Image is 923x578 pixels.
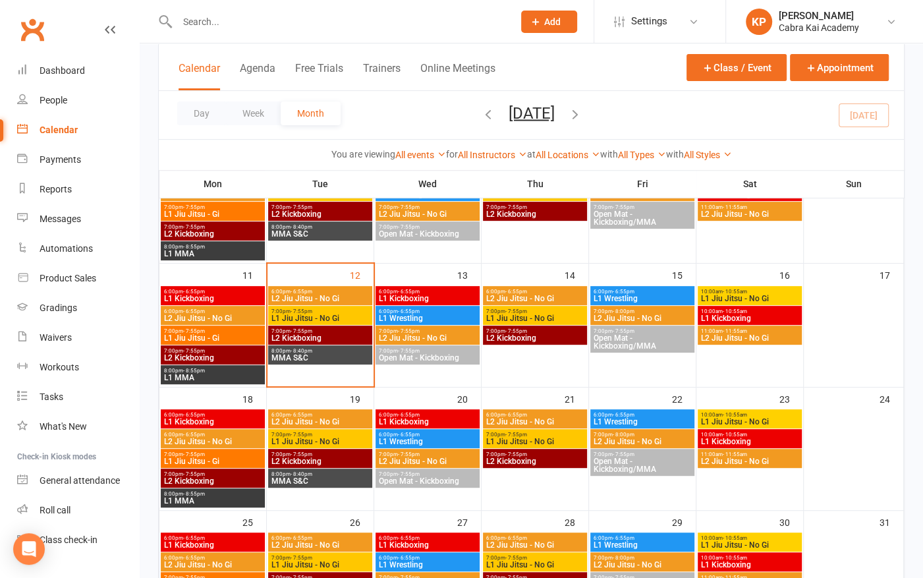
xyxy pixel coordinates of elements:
span: 6:00pm [271,289,370,295]
span: - 7:55pm [613,451,634,457]
a: All Styles [684,150,732,160]
span: MMA S&C [271,230,370,238]
span: L2 Jiu Jitsu - No Gi [271,295,370,303]
div: Class check-in [40,535,98,545]
span: 8:00pm [271,348,370,354]
span: Open Mat - Kickboxing [378,354,477,362]
span: L1 Kickboxing [163,418,262,426]
div: [PERSON_NAME] [779,10,859,22]
button: Free Trials [295,62,343,90]
div: Tasks [40,391,63,402]
span: 11:00am [700,328,799,334]
div: 16 [779,264,803,285]
div: People [40,95,67,105]
span: L2 Jiu Jitsu - No Gi [378,210,477,218]
span: - 6:55pm [398,535,420,541]
div: 15 [672,264,696,285]
span: - 6:55pm [183,432,205,438]
th: Tue [267,170,374,198]
div: Automations [40,243,93,254]
span: - 8:00pm [613,555,634,561]
span: L2 Kickboxing [271,334,370,342]
a: Workouts [17,353,139,382]
div: Open Intercom Messenger [13,533,45,565]
span: - 7:55pm [183,204,205,210]
span: 6:00pm [593,412,692,418]
span: 11:00am [700,451,799,457]
span: - 7:55pm [505,204,527,210]
span: 7:00pm [378,328,477,334]
span: L1 Wrestling [378,314,477,322]
span: 7:00pm [271,328,370,334]
button: [DATE] [509,103,555,122]
div: Messages [40,214,81,224]
div: 11 [242,264,266,285]
span: 7:00pm [163,328,262,334]
span: L1 Kickboxing [700,438,799,446]
div: 23 [779,388,803,409]
button: Agenda [240,62,275,90]
span: 7:00pm [486,328,584,334]
span: - 7:55pm [183,348,205,354]
span: L2 Jiu Jitsu - No Gi [593,314,692,322]
span: 7:00pm [486,308,584,314]
span: L1 Wrestling [378,561,477,569]
span: 7:00pm [271,204,370,210]
span: 7:00pm [593,328,692,334]
span: 6:00pm [378,289,477,295]
span: 6:00pm [271,535,370,541]
span: - 7:55pm [291,308,312,314]
span: - 7:55pm [398,204,420,210]
a: Messages [17,204,139,234]
span: 7:00pm [271,432,370,438]
span: Open Mat - Kickboxing [378,230,477,238]
a: What's New [17,412,139,442]
span: Open Mat - Kickboxing/MMA [593,457,692,473]
span: L1 Jiu Jitsu - No Gi [700,295,799,303]
span: - 6:55pm [613,412,634,418]
span: 7:00pm [378,224,477,230]
span: L1 Kickboxing [163,541,262,549]
a: Automations [17,234,139,264]
span: - 6:55pm [291,535,312,541]
div: 27 [457,511,481,533]
div: 14 [565,264,588,285]
span: - 7:55pm [398,348,420,354]
span: - 6:55pm [291,289,312,295]
a: Clubworx [16,13,49,46]
th: Wed [374,170,482,198]
span: L1 Kickboxing [700,190,799,198]
span: - 6:55pm [398,412,420,418]
span: L1 Wrestling [593,418,692,426]
span: - 7:55pm [291,451,312,457]
span: 6:00pm [163,289,262,295]
div: General attendance [40,475,120,486]
span: L2 Kickboxing [271,210,370,218]
a: Product Sales [17,264,139,293]
strong: with [666,149,684,159]
span: 6:00pm [486,289,584,295]
strong: with [600,149,618,159]
span: 7:00pm [486,204,584,210]
span: L2 Kickboxing [486,334,584,342]
span: 6:00pm [271,412,370,418]
span: - 10:55am [723,555,747,561]
span: - 7:55pm [505,328,527,334]
span: - 6:55pm [183,555,205,561]
span: L1 Jiu Jitsu - No Gi [486,314,584,322]
span: - 10:55am [723,535,747,541]
span: L2 Kickboxing [271,457,370,465]
th: Fri [589,170,696,198]
span: 7:00pm [163,224,262,230]
div: Roll call [40,505,70,515]
span: L2 Kickboxing [486,457,584,465]
span: 7:00pm [593,451,692,457]
button: Day [177,101,226,125]
button: Class / Event [686,54,787,81]
span: - 7:55pm [398,224,420,230]
button: Calendar [179,62,220,90]
span: 7:00pm [593,204,692,210]
span: L1 Kickboxing [163,295,262,303]
span: 8:00pm [163,368,262,374]
span: 6:00pm [163,412,262,418]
